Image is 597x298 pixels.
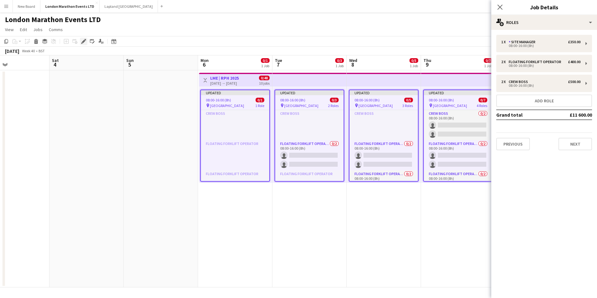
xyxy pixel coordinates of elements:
app-job-card: Updated08:00-16:00 (8h)0/3 [GEOGRAPHIC_DATA]2 RolesCrew BossFloating Forklift Operator0/208:00-16... [275,90,344,182]
span: 0/48 [259,76,270,80]
h1: London Marathon Events LTD [5,15,101,24]
span: Wed [349,58,357,63]
app-job-card: Updated08:00-16:00 (8h)0/1 [GEOGRAPHIC_DATA]1 RoleCrew BossFloating Forklift OperatorFloating For... [200,90,270,182]
span: Tue [275,58,282,63]
td: £11 600.00 [553,110,592,120]
button: Next [558,138,592,150]
div: Floating Forklift Operator [509,60,564,64]
span: Mon [201,58,209,63]
app-card-role: Crew Boss0/208:00-16:00 (8h) [424,110,492,140]
div: Updated [424,90,492,95]
div: Updated [201,90,269,95]
span: Thu [423,58,431,63]
app-card-role: Floating Forklift Operator0/208:00-16:00 (8h) [424,140,492,170]
span: 9 [423,61,431,68]
app-card-role: Floating Forklift Operator0/208:00-16:00 (8h) [349,170,418,201]
span: Sat [52,58,59,63]
div: Crew Boss [509,80,530,84]
span: 3 Roles [402,103,413,108]
a: Edit [17,26,30,34]
div: 1 Job [261,63,269,68]
span: 0/5 [410,58,418,63]
div: 1 x [501,40,509,44]
span: Edit [20,27,27,32]
h3: Job Details [491,3,597,11]
a: View [2,26,16,34]
td: Grand total [496,110,553,120]
h3: LME | RPH 2025 [210,75,239,81]
div: 08:00-16:00 (8h) [501,64,581,67]
span: 0/3 [335,58,344,63]
span: 8 [348,61,357,68]
div: 1 Job [484,63,492,68]
div: 2 x [501,60,509,64]
span: 0/1 [261,58,270,63]
app-card-role: Floating Forklift Operator0/208:00-16:00 (8h) [424,170,492,201]
app-card-role-placeholder: Crew Boss [275,110,344,140]
span: 0/5 [404,98,413,102]
span: 2 Roles [328,103,339,108]
div: Updated [275,90,344,95]
span: 08:00-16:00 (8h) [429,98,454,102]
span: Comms [49,27,63,32]
span: 1 Role [255,103,264,108]
span: [GEOGRAPHIC_DATA] [284,103,318,108]
div: Site Manager [509,40,538,44]
div: 08:00-16:00 (8h) [501,84,581,87]
span: Week 40 [21,49,36,53]
div: 1 Job [336,63,344,68]
div: [DATE] [5,48,19,54]
div: £350.00 [568,40,581,44]
app-card-role-placeholder: Crew Boss [201,110,269,140]
button: Previous [496,138,530,150]
app-card-role: Floating Forklift Operator0/208:00-16:00 (8h) [349,140,418,170]
div: [DATE] → [DATE] [210,81,239,86]
span: 08:00-16:00 (8h) [206,98,231,102]
span: 5 [125,61,134,68]
span: 6 [200,61,209,68]
a: Comms [46,26,65,34]
span: 7 [274,61,282,68]
span: 0/3 [330,98,339,102]
app-job-card: Updated08:00-16:00 (8h)0/5 [GEOGRAPHIC_DATA]3 RolesCrew BossFloating Forklift Operator0/208:00-16... [349,90,419,182]
span: 08:00-16:00 (8h) [280,98,305,102]
span: View [5,27,14,32]
button: Lapland [GEOGRAPHIC_DATA] [99,0,158,12]
div: Roles [491,15,597,30]
div: Updated [349,90,418,95]
span: [GEOGRAPHIC_DATA] [433,103,467,108]
span: 4 Roles [477,103,487,108]
span: Sun [126,58,134,63]
div: 08:00-16:00 (8h) [501,44,581,47]
div: 1 Job [410,63,418,68]
div: BST [39,49,45,53]
button: London Marathon Events LTD [40,0,99,12]
app-card-role-placeholder: Crew Boss [349,110,418,140]
app-card-role-placeholder: Floating Forklift Operator [201,140,269,170]
span: 4 [51,61,59,68]
app-job-card: Updated08:00-16:00 (8h)0/7 [GEOGRAPHIC_DATA]4 RolesCrew Boss0/208:00-16:00 (8h) Floating Forklift... [423,90,493,182]
app-card-role: Floating Forklift Operator0/208:00-16:00 (8h) [275,140,344,170]
span: 0/1 [256,98,264,102]
div: £400.00 [568,60,581,64]
span: Jobs [33,27,43,32]
app-card-role-placeholder: Floating Forklift Operator [275,170,344,201]
span: 0/7 [479,98,487,102]
a: Jobs [31,26,45,34]
button: New Board [13,0,40,12]
span: 08:00-16:00 (8h) [354,98,380,102]
button: Add role [496,95,592,107]
div: 2 x [501,80,509,84]
span: [GEOGRAPHIC_DATA] [210,103,244,108]
app-card-role-placeholder: Floating Forklift Operator [201,170,269,201]
span: [GEOGRAPHIC_DATA] [359,103,393,108]
span: 0/7 [484,58,493,63]
div: 10 jobs [259,80,270,86]
div: £500.00 [568,80,581,84]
